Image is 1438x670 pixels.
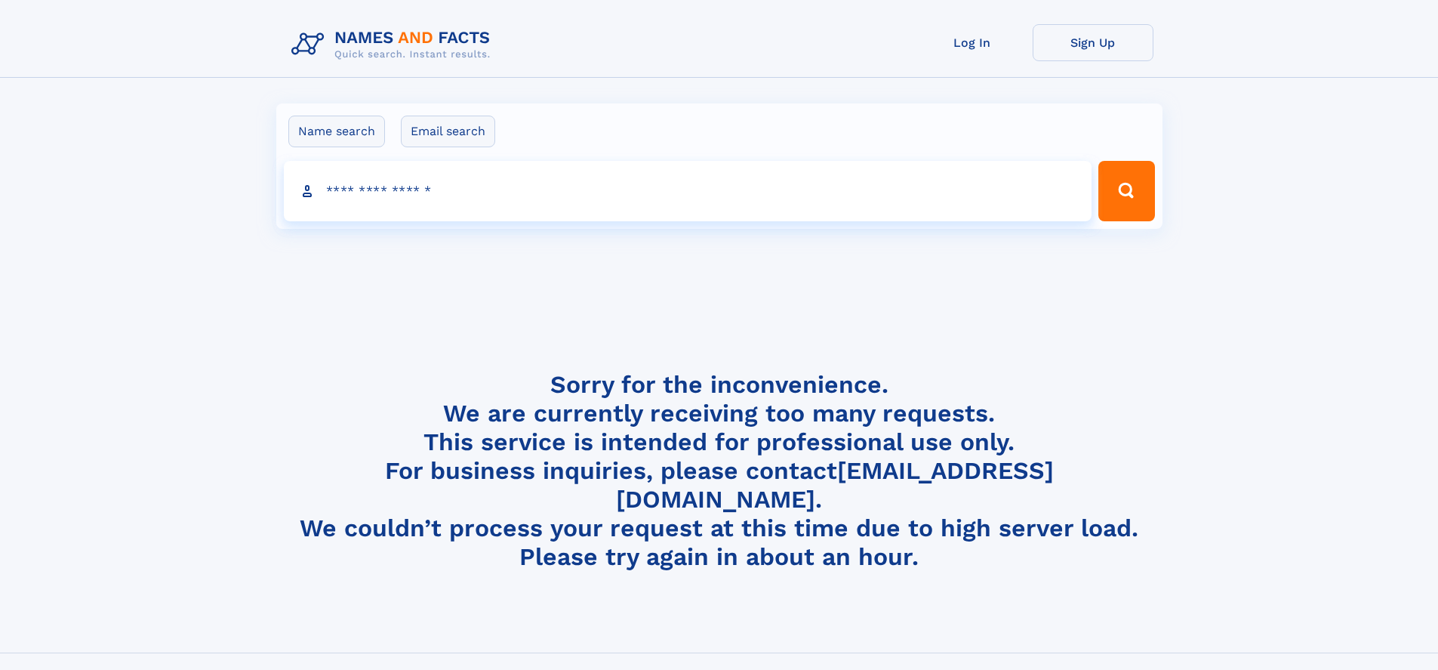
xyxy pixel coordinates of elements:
[1033,24,1153,61] a: Sign Up
[401,116,495,147] label: Email search
[616,456,1054,514] a: [EMAIL_ADDRESS][DOMAIN_NAME]
[288,116,385,147] label: Name search
[912,24,1033,61] a: Log In
[285,370,1153,572] h4: Sorry for the inconvenience. We are currently receiving too many requests. This service is intend...
[1098,161,1154,221] button: Search Button
[284,161,1092,221] input: search input
[285,24,503,65] img: Logo Names and Facts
